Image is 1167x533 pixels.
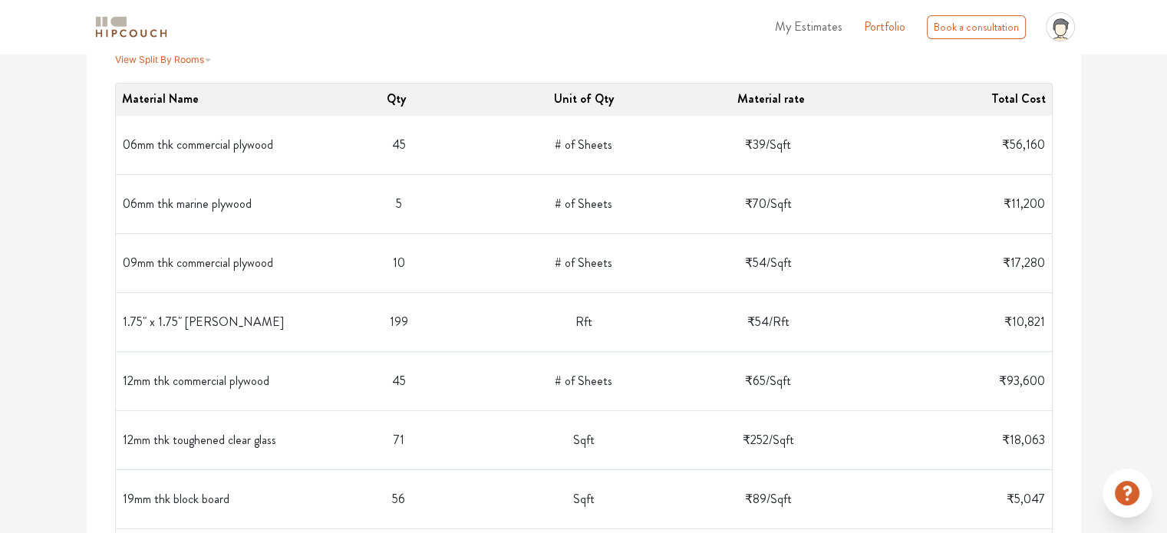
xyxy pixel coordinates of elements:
[93,10,170,44] span: logo-horizontal.svg
[743,431,769,449] span: ₹252
[745,372,766,390] span: ₹65
[306,476,491,522] td: 56
[1001,136,1044,153] span: ₹56,160
[927,15,1026,39] div: Book a consultation
[864,18,905,36] a: Portfolio
[122,240,307,286] td: 09mm thk commercial plywood
[93,14,170,41] img: logo-horizontal.svg
[491,299,676,345] td: Rft
[122,181,307,227] td: 06mm thk marine plywood
[1006,490,1044,508] span: ₹5,047
[122,358,307,404] td: 12mm thk commercial plywood
[745,490,766,508] span: ₹89
[745,136,766,153] span: ₹39
[747,313,769,331] span: ₹54
[737,90,805,107] span: Material rate
[766,254,792,271] span: / Sqft
[491,181,676,227] td: # of Sheets
[991,90,1046,108] button: Total Cost
[1002,254,1044,271] span: ₹17,280
[122,122,307,168] td: 06mm thk commercial plywood
[1003,195,1044,212] span: ₹11,200
[306,358,491,404] td: 45
[122,90,199,108] button: Material Name
[554,90,614,108] button: Unit of Qty
[491,122,676,168] td: # of Sheets
[122,90,199,107] span: Material Name
[769,431,794,449] span: / Sqft
[115,46,212,67] button: View Split By Rooms
[491,240,676,286] td: # of Sheets
[745,195,766,212] span: ₹70
[745,254,766,271] span: ₹54
[387,90,406,107] span: Qty
[491,417,676,463] td: Sqft
[491,476,676,522] td: Sqft
[554,90,614,107] span: Unit of Qty
[122,417,307,463] td: 12mm thk toughened clear glass
[991,90,1046,107] span: Total Cost
[737,90,805,108] button: Material rate
[1001,431,1044,449] span: ₹18,063
[387,90,406,108] button: Qty
[775,18,842,35] span: My Estimates
[491,358,676,404] td: # of Sheets
[998,372,1044,390] span: ₹93,600
[306,240,491,286] td: 10
[122,299,307,345] td: 1.75" x 1.75" [PERSON_NAME]
[306,417,491,463] td: 71
[306,122,491,168] td: 45
[306,299,491,345] td: 199
[769,313,790,331] span: / Rft
[1004,313,1044,331] span: ₹10,821
[306,181,491,227] td: 5
[122,476,307,522] td: 19mm thk block board
[766,136,791,153] span: / Sqft
[766,195,792,212] span: / Sqft
[766,490,792,508] span: / Sqft
[766,372,791,390] span: / Sqft
[115,54,204,65] span: View Split By Rooms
